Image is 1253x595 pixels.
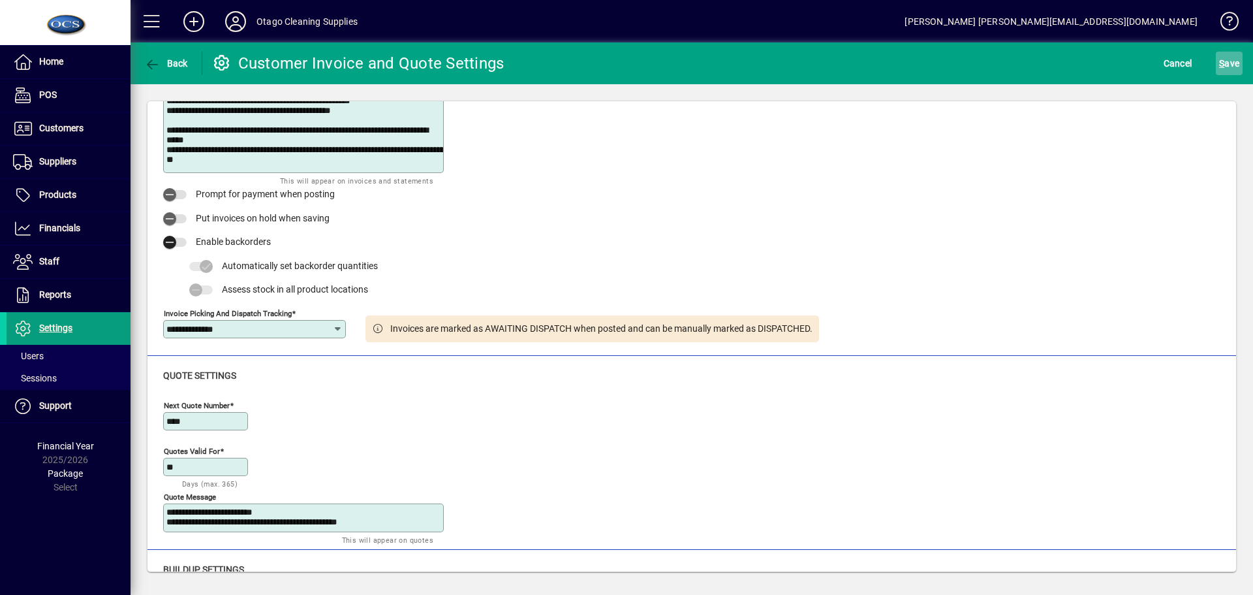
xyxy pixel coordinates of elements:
button: Cancel [1160,52,1196,75]
mat-hint: Days (max. 365) [182,476,238,491]
a: Customers [7,112,131,145]
a: Staff [7,246,131,278]
a: Products [7,179,131,212]
a: POS [7,79,131,112]
span: Sessions [13,373,57,383]
span: Home [39,56,63,67]
span: POS [39,89,57,100]
span: Products [39,189,76,200]
span: Users [13,351,44,361]
button: Profile [215,10,256,33]
a: Home [7,46,131,78]
mat-label: Next quote number [164,400,230,410]
a: Reports [7,279,131,312]
span: Enable backorders [196,236,271,247]
span: Support [39,400,72,411]
mat-hint: This will appear on quotes [342,532,433,547]
span: Suppliers [39,156,76,167]
a: Users [7,345,131,367]
a: Suppliers [7,146,131,178]
a: Sessions [7,367,131,389]
span: Prompt for payment when posting [196,189,335,199]
span: Reports [39,289,71,300]
mat-label: Quote Message [164,492,216,501]
span: Automatically set backorder quantities [222,261,378,271]
span: Settings [39,323,72,333]
span: ave [1219,53,1239,74]
button: Back [141,52,191,75]
span: Buildup settings [163,564,244,575]
span: Put invoices on hold when saving [196,213,330,223]
div: Otago Cleaning Supplies [256,11,358,32]
mat-label: Quotes valid for [164,446,220,455]
span: Back [144,58,188,69]
app-page-header-button: Back [131,52,202,75]
span: Quote settings [163,370,236,381]
button: Add [173,10,215,33]
span: Staff [39,256,59,266]
span: Package [48,468,83,479]
a: Knowledge Base [1211,3,1237,45]
a: Financials [7,212,131,245]
mat-hint: This will appear on invoices and statements [280,173,433,188]
div: [PERSON_NAME] [PERSON_NAME][EMAIL_ADDRESS][DOMAIN_NAME] [905,11,1198,32]
span: S [1219,58,1224,69]
div: Customer Invoice and Quote Settings [212,53,504,74]
div: Invoices are marked as AWAITING DISPATCH when posted and can be manually marked as DISPATCHED. [390,322,812,336]
span: Financials [39,223,80,233]
span: Financial Year [37,441,94,451]
span: Customers [39,123,84,133]
mat-label: Invoice Picking and Dispatch Tracking [164,308,292,317]
span: Assess stock in all product locations [222,284,368,295]
button: Save [1216,52,1243,75]
a: Support [7,390,131,423]
span: Cancel [1164,53,1192,74]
